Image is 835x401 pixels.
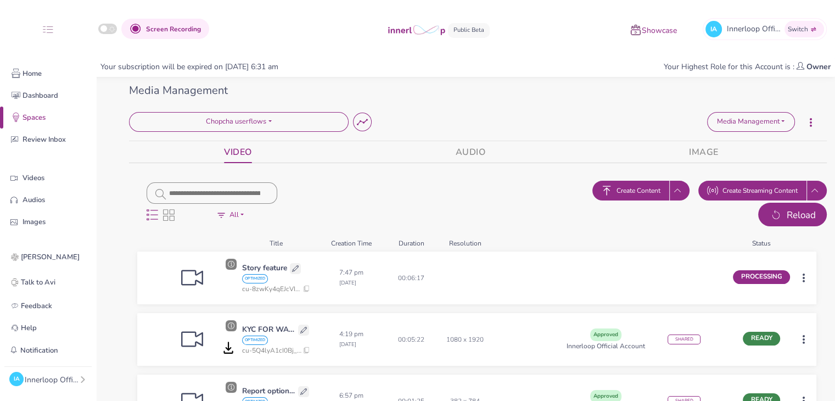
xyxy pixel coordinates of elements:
div: Media Management [129,82,827,99]
p: [DATE] [339,331,363,348]
span: 6:57 pm [339,393,363,399]
a: [PERSON_NAME] [9,249,87,265]
span: Switch [788,25,808,34]
span: Innerloop Official Account [567,341,645,351]
b: Owner [806,62,831,72]
span: 7:47 pm [339,270,363,276]
p: 00:06:17 [398,275,424,281]
a: VIDEO [224,141,252,163]
button: IAInnerloop Official Account [9,371,87,387]
p: Audios [23,194,91,206]
p: Story feature [242,263,287,274]
p: KYC FOR WALLET & SELLER & AGE VERIFICATION FOR CREATOR [242,324,295,336]
p: Images [23,216,91,228]
button: Notification [9,343,58,358]
div: Duration [385,240,439,247]
img: showcase icon [630,24,641,35]
button: Reload [758,203,827,227]
p: Notification [20,345,58,357]
button: Chopcha userflows [129,112,349,132]
div: Your subscription will be expired on [DATE] 6:31 am [96,61,283,73]
div: Resolution [438,240,492,247]
p: Feedback [21,300,52,312]
a: Help [9,321,87,335]
p: Report option for contents [242,386,295,397]
button: streamingCreate Content [592,181,669,200]
span: cu-5Q4lyA1cI0Bj_EAZMC2dT [242,346,301,355]
a: IMAGE [689,141,719,163]
div: Status [727,240,794,247]
div: IA [9,372,24,386]
p: Showcase [642,25,677,37]
b: Approved [593,392,618,400]
span: OPTIMIZED [242,274,268,283]
span: Innerloop Official [727,23,782,35]
span: Create Streaming Content [722,186,798,196]
p: Videos [23,172,91,184]
span: 4:19 pm [339,331,363,337]
p: Home [23,68,91,80]
p: Spaces [23,112,91,124]
a: Talk to Avi [9,274,87,291]
button: Screen Recording [121,19,209,39]
img: streaming [601,185,612,196]
span: Create Content [617,186,660,196]
span: SHARED [668,335,700,344]
img: streaming [707,185,718,196]
div: IA [705,21,722,37]
button: All [184,206,277,225]
button: Media Management [707,112,795,132]
p: Players [23,238,91,250]
span: PROCESSING [733,270,791,284]
p: Dashboard [23,90,91,102]
span: cu-8zwKy4qEJcVIpRV5IwDu2 [242,284,301,294]
p: Help [21,322,37,334]
p: 00:05:22 [398,337,424,343]
span: OPTIMIZED [242,336,268,345]
p: [DATE] [339,270,363,286]
span: READY [743,332,781,346]
button: Switch [784,21,824,37]
p: [PERSON_NAME] [21,252,80,263]
button: streamingCreate Streaming Content [698,181,806,200]
div: Innerloop Official Account [25,374,79,386]
p: Talk to Avi [21,277,55,288]
div: Creation Time [318,240,385,247]
div: Your Highest Role for this Account is : [659,61,835,73]
b: Approved [593,331,618,338]
a: Feedback [9,299,87,313]
div: Title [243,240,310,247]
p: 1080 x 1920 [446,337,484,343]
a: AUDIO [456,141,486,163]
span: All [229,210,239,220]
span: Reload [787,208,816,222]
p: Review Inbox [23,134,91,146]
